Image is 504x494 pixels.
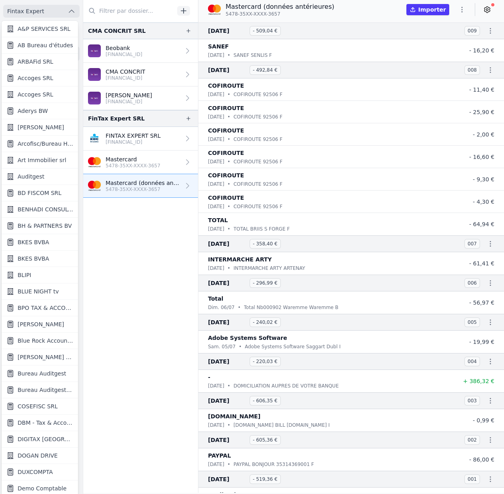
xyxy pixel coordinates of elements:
span: DBM - Tax & Accounting sprl [18,419,73,427]
span: Accoges SRL [18,74,53,82]
span: [PERSON_NAME] (Fiduciaire) [18,353,73,361]
span: [PERSON_NAME] [18,320,64,328]
span: ARBAFid SRL [18,58,53,66]
span: DUXCOMPTA [18,468,53,476]
span: [PERSON_NAME] [18,123,64,131]
span: DOGAN DRIVE [18,452,58,460]
span: BENHADI CONSULTING SRL [18,205,73,213]
span: Bureau Auditgest [18,369,66,378]
span: BLIPI [18,271,31,279]
span: BH & PARTNERS BV [18,222,72,230]
span: DIGITAX [GEOGRAPHIC_DATA] SRL [18,435,73,443]
span: Auditgest [18,173,44,181]
span: AB Bureau d'études [18,41,73,49]
span: Aderys BW [18,107,48,115]
span: Blue Rock Accounting [18,337,73,345]
span: BD FISCOM SRL [18,189,62,197]
span: Accoges SRL [18,90,53,98]
span: Art Immobilier srl [18,156,66,164]
span: Bureau Auditgest - [PERSON_NAME] [18,386,73,394]
span: BKES BVBA [18,238,49,246]
span: Arcofisc/Bureau Haot [18,140,73,148]
span: BKES BVBA [18,255,49,263]
span: A&P SERVICES SRL [18,25,70,33]
span: Demo Comptable [18,484,66,492]
span: BPO TAX & ACCOUNTANCY SRL [18,304,73,312]
span: COSEFISC SRL [18,402,58,410]
span: BLUE NIGHT tv [18,287,59,295]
